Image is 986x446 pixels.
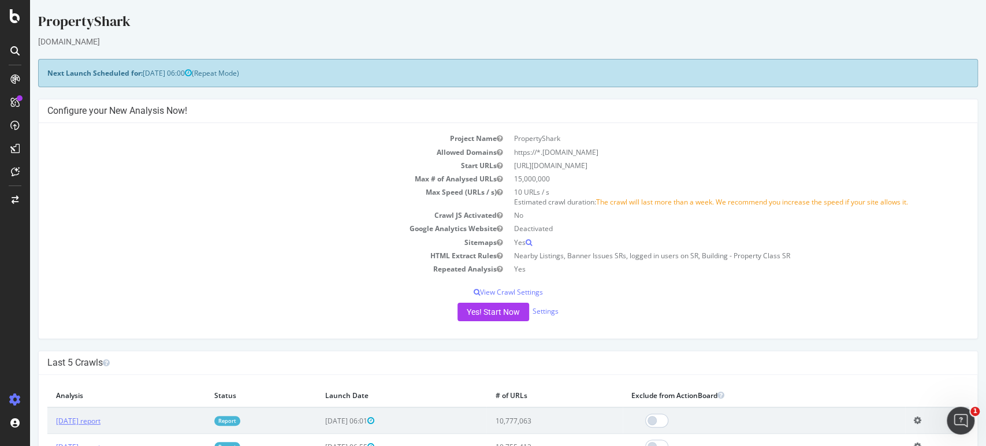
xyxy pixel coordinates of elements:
[26,416,70,426] a: [DATE] report
[176,384,287,407] th: Status
[17,132,478,145] td: Project Name
[17,249,478,262] td: HTML Extract Rules
[566,197,878,207] span: The crawl will last more than a week. We recommend you increase the speed if your site allows it.
[503,306,529,316] a: Settings
[478,249,939,262] td: Nearby Listings, Banner Issues SRs, logged in users on SR, Building - Property Class SR
[478,185,939,209] td: 10 URLs / s Estimated crawl duration:
[17,68,113,78] strong: Next Launch Scheduled for:
[17,287,939,297] p: View Crawl Settings
[295,416,344,426] span: [DATE] 06:01
[478,172,939,185] td: 15,000,000
[17,146,478,159] td: Allowed Domains
[478,236,939,249] td: Yes
[113,68,162,78] span: [DATE] 06:00
[478,209,939,222] td: No
[17,159,478,172] td: Start URLs
[456,407,593,434] td: 10,777,063
[17,172,478,185] td: Max # of Analysed URLs
[970,407,980,416] span: 1
[947,407,974,434] iframe: Intercom live chat
[8,59,948,87] div: (Repeat Mode)
[478,146,939,159] td: https://*.[DOMAIN_NAME]
[17,105,939,117] h4: Configure your New Analysis Now!
[17,222,478,235] td: Google Analytics Website
[8,12,948,36] div: PropertyShark
[456,384,593,407] th: # of URLs
[478,222,939,235] td: Deactivated
[478,132,939,145] td: PropertyShark
[17,236,478,249] td: Sitemaps
[478,159,939,172] td: [URL][DOMAIN_NAME]
[17,357,939,369] h4: Last 5 Crawls
[287,384,456,407] th: Launch Date
[593,384,875,407] th: Exclude from ActionBoard
[17,209,478,222] td: Crawl JS Activated
[17,384,176,407] th: Analysis
[184,416,210,426] a: Report
[478,262,939,276] td: Yes
[17,262,478,276] td: Repeated Analysis
[8,36,948,47] div: [DOMAIN_NAME]
[17,185,478,209] td: Max Speed (URLs / s)
[427,303,499,321] button: Yes! Start Now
